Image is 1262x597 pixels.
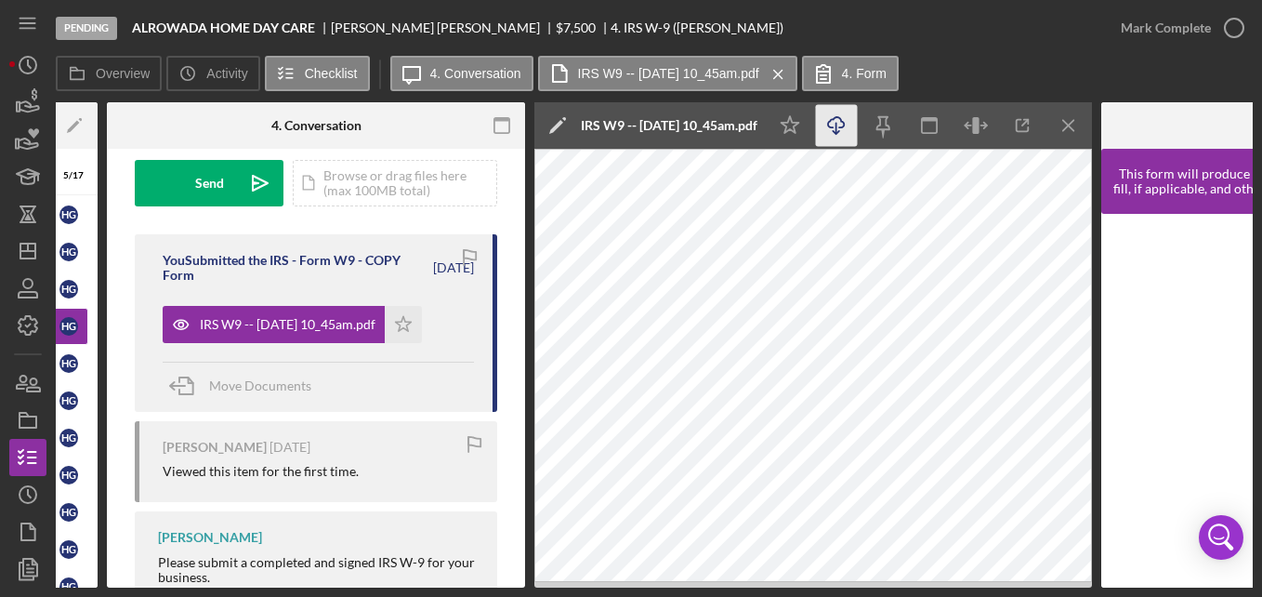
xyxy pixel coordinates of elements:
div: H G [59,354,78,373]
button: 4. Conversation [390,56,533,91]
div: Viewed this item for the first time. [163,464,359,479]
label: IRS W9 -- [DATE] 10_45am.pdf [578,66,759,81]
div: IRS W9 -- [DATE] 10_45am.pdf [581,118,757,133]
div: Open Intercom Messenger [1199,515,1243,560]
button: IRS W9 -- [DATE] 10_45am.pdf [538,56,797,91]
button: Activity [166,56,259,91]
button: Overview [56,56,162,91]
button: 4. Form [802,56,899,91]
label: Checklist [305,66,358,81]
div: H G [59,206,78,224]
div: Send [195,160,224,206]
label: Activity [206,66,247,81]
div: H G [59,540,78,559]
div: Please submit a completed and signed IRS W-9 for your business. [158,555,479,585]
label: Overview [96,66,150,81]
div: Pending [56,17,117,40]
div: 4. Conversation [271,118,362,133]
div: H G [59,503,78,522]
div: 4. IRS W-9 ([PERSON_NAME]) [611,20,783,35]
button: IRS W9 -- [DATE] 10_45am.pdf [163,306,422,343]
div: H G [59,317,78,336]
div: 5 / 17 [50,170,84,181]
div: H G [59,391,78,410]
button: Mark Complete [1102,9,1253,46]
div: H G [59,429,78,447]
button: Move Documents [163,363,330,409]
div: [PERSON_NAME] [PERSON_NAME] [331,20,556,35]
label: 4. Form [842,66,887,81]
span: Move Documents [209,378,311,393]
div: [PERSON_NAME] [158,530,262,545]
div: H G [59,280,78,298]
button: Send [135,160,283,206]
div: [PERSON_NAME] [163,440,267,455]
div: H G [59,466,78,484]
b: ALROWADA HOME DAY CARE [132,20,315,35]
button: Checklist [265,56,370,91]
span: $7,500 [556,20,596,35]
div: IRS W9 -- [DATE] 10_45am.pdf [200,317,375,332]
div: Mark Complete [1121,9,1211,46]
div: You Submitted the IRS - Form W9 - COPY Form [163,253,430,283]
time: 2025-07-04 22:41 [269,440,310,455]
label: 4. Conversation [430,66,521,81]
div: H G [59,577,78,596]
time: 2025-09-22 14:45 [433,260,474,275]
div: H G [59,243,78,261]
